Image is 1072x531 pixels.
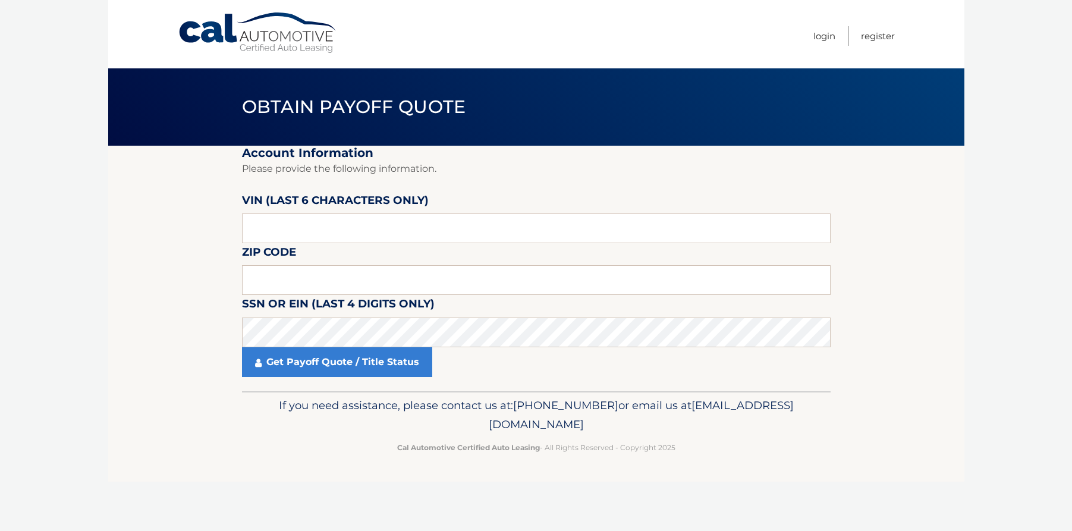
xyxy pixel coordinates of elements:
[242,191,429,213] label: VIN (last 6 characters only)
[513,398,618,412] span: [PHONE_NUMBER]
[250,396,823,434] p: If you need assistance, please contact us at: or email us at
[178,12,338,54] a: Cal Automotive
[242,347,432,377] a: Get Payoff Quote / Title Status
[242,146,831,161] h2: Account Information
[813,26,835,46] a: Login
[242,96,466,118] span: Obtain Payoff Quote
[397,443,540,452] strong: Cal Automotive Certified Auto Leasing
[242,295,435,317] label: SSN or EIN (last 4 digits only)
[250,441,823,454] p: - All Rights Reserved - Copyright 2025
[242,161,831,177] p: Please provide the following information.
[861,26,895,46] a: Register
[242,243,296,265] label: Zip Code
